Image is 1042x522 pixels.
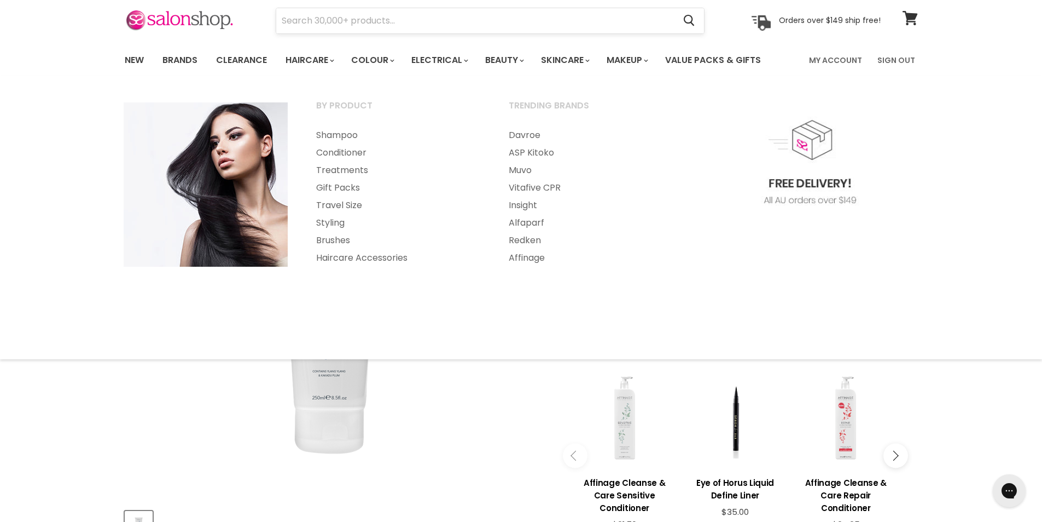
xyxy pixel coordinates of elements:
[533,49,596,72] a: Skincare
[302,97,493,124] a: By Product
[987,471,1031,511] iframe: Gorgias live chat messenger
[276,8,675,33] input: Search
[575,468,674,520] a: View product:Affinage Cleanse & Care Sensitive Conditioner
[477,49,531,72] a: Beauty
[154,49,206,72] a: Brands
[657,49,769,72] a: Value Packs & Gifts
[343,49,401,72] a: Colour
[117,49,152,72] a: New
[871,49,922,72] a: Sign Out
[495,162,685,179] a: Muvo
[403,49,475,72] a: Electrical
[276,8,705,34] form: Product
[277,49,341,72] a: Haircare
[302,214,493,232] a: Styling
[495,127,685,144] a: Davroe
[495,127,685,267] ul: Main menu
[208,49,275,72] a: Clearance
[302,197,493,214] a: Travel Size
[685,477,785,502] h3: Eye of Horus Liquid Define Liner
[495,249,685,267] a: Affinage
[598,49,655,72] a: Makeup
[495,197,685,214] a: Insight
[685,468,785,507] a: View product:Eye of Horus Liquid Define Liner
[796,477,895,514] h3: Affinage Cleanse & Care Repair Conditioner
[495,214,685,232] a: Alfaparf
[779,15,881,25] p: Orders over $149 ship free!
[302,179,493,197] a: Gift Packs
[495,144,685,162] a: ASP Kitoko
[495,232,685,249] a: Redken
[495,97,685,124] a: Trending Brands
[721,506,749,518] span: $35.00
[495,179,685,197] a: Vitafive CPR
[302,232,493,249] a: Brushes
[302,249,493,267] a: Haircare Accessories
[117,44,786,76] ul: Main menu
[796,468,895,520] a: View product:Affinage Cleanse & Care Repair Conditioner
[675,8,704,33] button: Search
[302,144,493,162] a: Conditioner
[302,162,493,179] a: Treatments
[302,127,493,267] ul: Main menu
[111,44,932,76] nav: Main
[575,477,674,514] h3: Affinage Cleanse & Care Sensitive Conditioner
[302,127,493,144] a: Shampoo
[802,49,869,72] a: My Account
